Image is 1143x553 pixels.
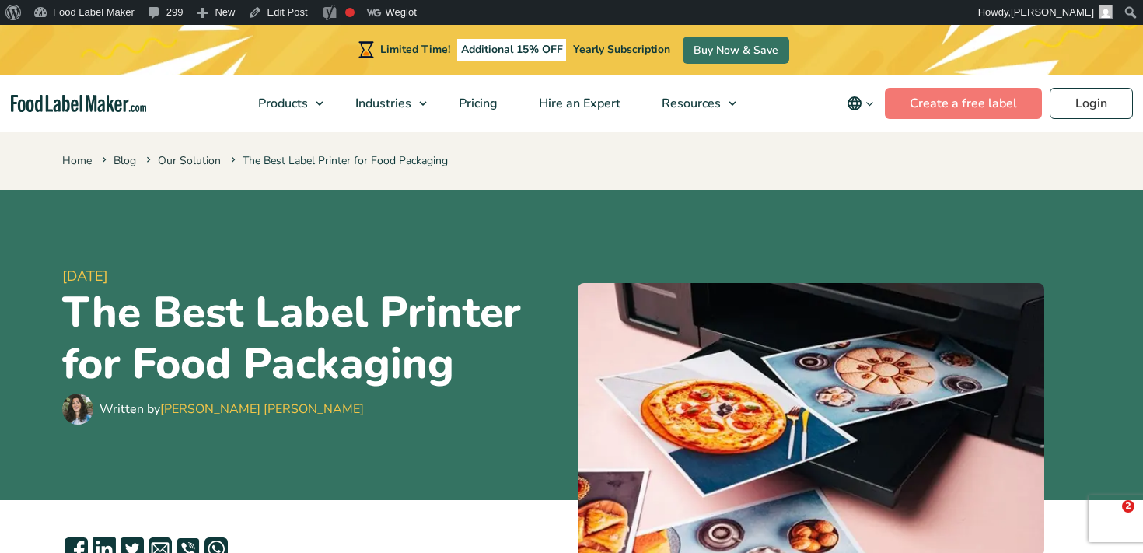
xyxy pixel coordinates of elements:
a: Create a free label [885,88,1042,119]
a: Home [62,153,92,168]
span: The Best Label Printer for Food Packaging [228,153,448,168]
a: Industries [335,75,435,132]
img: Maria Abi Hanna - Food Label Maker [62,394,93,425]
span: Products [253,95,309,112]
h1: The Best Label Printer for Food Packaging [62,287,565,390]
span: [DATE] [62,266,565,287]
span: 2 [1122,500,1134,513]
a: Buy Now & Save [683,37,789,64]
a: Login [1050,88,1133,119]
a: Pricing [439,75,515,132]
a: Hire an Expert [519,75,638,132]
span: Hire an Expert [534,95,622,112]
a: [PERSON_NAME] [PERSON_NAME] [160,401,364,418]
div: Focus keyphrase not set [345,8,355,17]
a: Our Solution [158,153,221,168]
span: Industries [351,95,413,112]
a: Products [238,75,331,132]
span: Limited Time! [380,42,450,57]
span: [PERSON_NAME] [1011,6,1094,18]
a: Blog [114,153,136,168]
div: Written by [100,400,364,418]
span: Additional 15% OFF [457,39,567,61]
a: Resources [641,75,744,132]
span: Yearly Subscription [573,42,670,57]
iframe: Intercom live chat [1090,500,1127,537]
span: Resources [657,95,722,112]
span: Pricing [454,95,499,112]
